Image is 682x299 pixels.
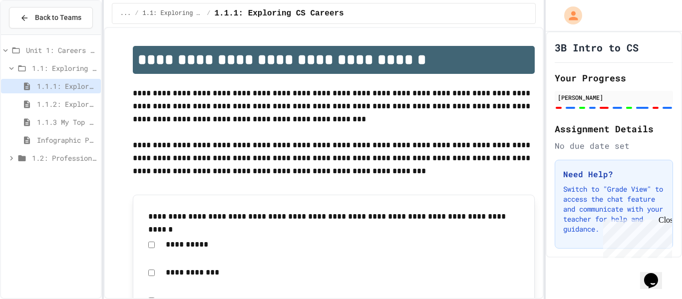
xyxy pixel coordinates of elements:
[207,9,210,17] span: /
[37,135,97,145] span: Infographic Project: Your favorite CS
[135,9,138,17] span: /
[555,40,639,54] h1: 3B Intro to CS
[555,71,673,85] h2: Your Progress
[32,153,97,163] span: 1.2: Professional Communication
[35,12,81,23] span: Back to Teams
[143,9,203,17] span: 1.1: Exploring CS Careers
[37,117,97,127] span: 1.1.3 My Top 3 CS Careers!
[9,7,93,28] button: Back to Teams
[37,99,97,109] span: 1.1.2: Exploring CS Careers - Review
[214,7,343,19] span: 1.1.1: Exploring CS Careers
[555,122,673,136] h2: Assignment Details
[32,63,97,73] span: 1.1: Exploring CS Careers
[555,140,673,152] div: No due date set
[599,216,672,258] iframe: chat widget
[26,45,97,55] span: Unit 1: Careers & Professionalism
[640,259,672,289] iframe: chat widget
[37,81,97,91] span: 1.1.1: Exploring CS Careers
[563,184,665,234] p: Switch to "Grade View" to access the chat feature and communicate with your teacher for help and ...
[554,4,585,27] div: My Account
[120,9,131,17] span: ...
[558,93,670,102] div: [PERSON_NAME]
[563,168,665,180] h3: Need Help?
[4,4,69,63] div: Chat with us now!Close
